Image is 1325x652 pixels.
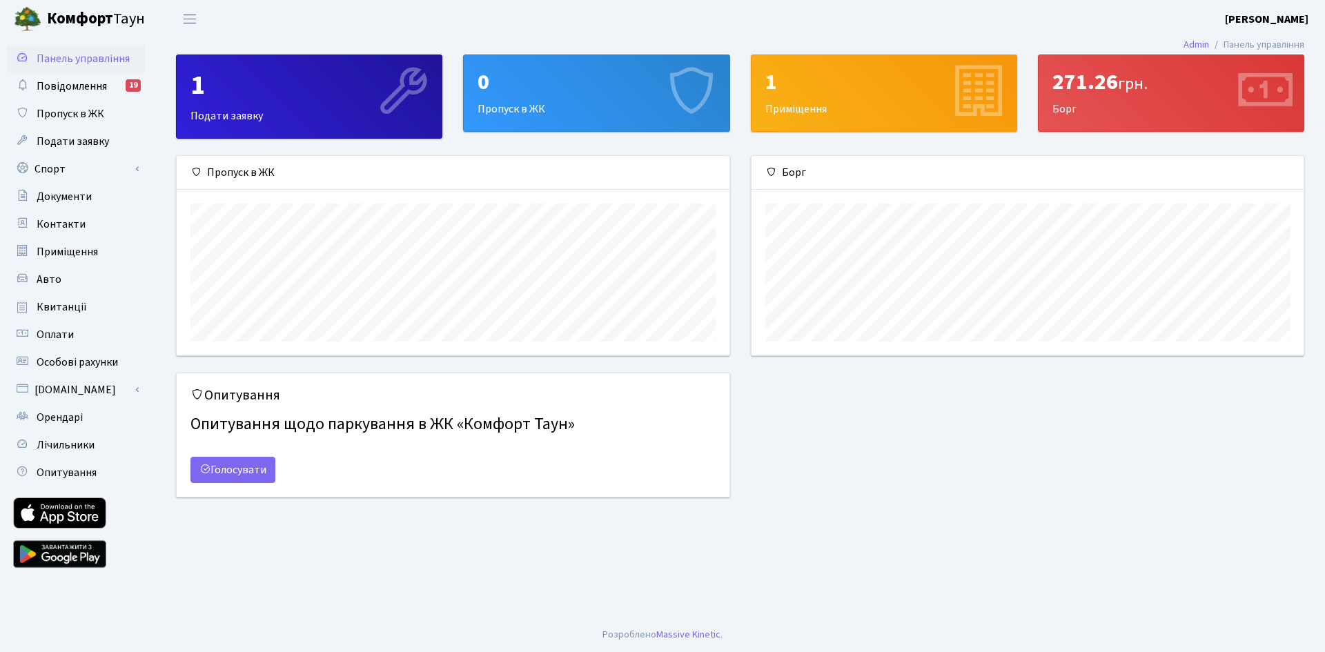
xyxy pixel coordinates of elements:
[37,410,83,425] span: Орендарі
[1225,12,1308,27] b: [PERSON_NAME]
[7,321,145,348] a: Оплати
[37,189,92,204] span: Документи
[7,266,145,293] a: Авто
[37,272,61,287] span: Авто
[7,348,145,376] a: Особові рахунки
[1209,37,1304,52] li: Панель управління
[47,8,113,30] b: Комфорт
[37,134,109,149] span: Подати заявку
[1118,72,1148,96] span: грн.
[37,217,86,232] span: Контакти
[176,55,442,139] a: 1Подати заявку
[656,627,720,642] a: Massive Kinetic
[751,55,1017,132] a: 1Приміщення
[765,69,1003,95] div: 1
[7,376,145,404] a: [DOMAIN_NAME]
[1163,30,1325,59] nav: breadcrumb
[464,55,729,131] div: Пропуск в ЖК
[7,431,145,459] a: Лічильники
[37,437,95,453] span: Лічильники
[7,404,145,431] a: Орендарі
[177,55,442,138] div: Подати заявку
[7,72,145,100] a: Повідомлення19
[190,69,428,102] div: 1
[7,459,145,486] a: Опитування
[190,409,716,440] h4: Опитування щодо паркування в ЖК «Комфорт Таун»
[37,51,130,66] span: Панель управління
[7,100,145,128] a: Пропуск в ЖК
[602,627,723,642] div: .
[37,327,74,342] span: Оплати
[37,244,98,259] span: Приміщення
[1039,55,1304,131] div: Борг
[7,238,145,266] a: Приміщення
[602,627,656,642] a: Розроблено
[7,128,145,155] a: Подати заявку
[7,45,145,72] a: Панель управління
[1225,11,1308,28] a: [PERSON_NAME]
[37,465,97,480] span: Опитування
[7,210,145,238] a: Контакти
[7,293,145,321] a: Квитанції
[190,387,716,404] h5: Опитування
[37,299,87,315] span: Квитанції
[478,69,715,95] div: 0
[37,355,118,370] span: Особові рахунки
[47,8,145,31] span: Таун
[37,79,107,94] span: Повідомлення
[1184,37,1209,52] a: Admin
[173,8,207,30] button: Переключити навігацію
[126,79,141,92] div: 19
[177,156,729,190] div: Пропуск в ЖК
[37,106,104,121] span: Пропуск в ЖК
[463,55,729,132] a: 0Пропуск в ЖК
[1052,69,1290,95] div: 271.26
[190,457,275,483] a: Голосувати
[14,6,41,33] img: logo.png
[7,155,145,183] a: Спорт
[7,183,145,210] a: Документи
[752,156,1304,190] div: Борг
[752,55,1017,131] div: Приміщення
